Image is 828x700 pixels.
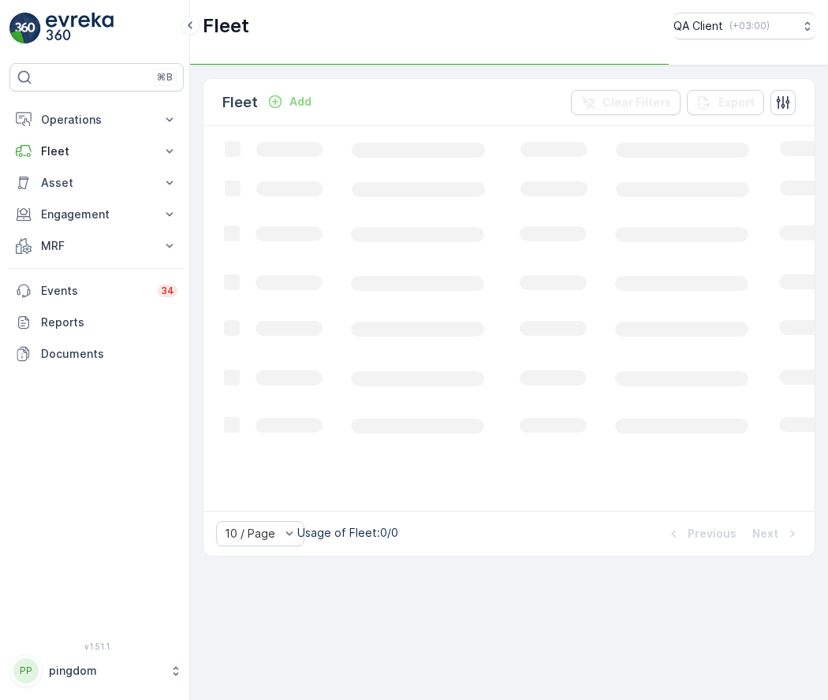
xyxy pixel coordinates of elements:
[9,167,184,199] button: Asset
[13,658,39,683] div: PP
[687,90,764,115] button: Export
[9,136,184,167] button: Fleet
[49,663,162,679] p: pingdom
[203,13,249,39] p: Fleet
[41,143,152,159] p: Fleet
[729,20,770,32] p: ( +03:00 )
[41,283,148,299] p: Events
[9,13,41,44] img: logo
[9,642,184,651] span: v 1.51.1
[46,13,114,44] img: logo_light-DOdMpM7g.png
[9,654,184,687] button: PPpingdom
[9,104,184,136] button: Operations
[602,95,671,110] p: Clear Filters
[9,199,184,230] button: Engagement
[688,526,737,542] p: Previous
[161,285,174,297] p: 34
[9,338,184,370] a: Documents
[41,175,152,191] p: Asset
[41,112,152,128] p: Operations
[41,207,152,222] p: Engagement
[222,91,258,114] p: Fleet
[9,307,184,338] a: Reports
[9,275,184,307] a: Events34
[289,94,311,110] p: Add
[673,18,723,34] p: QA Client
[157,71,173,84] p: ⌘B
[752,526,778,542] p: Next
[261,92,318,111] button: Add
[751,524,802,543] button: Next
[41,238,152,254] p: MRF
[41,346,177,362] p: Documents
[41,315,177,330] p: Reports
[9,230,184,262] button: MRF
[297,525,398,541] p: Usage of Fleet : 0/0
[673,13,815,39] button: QA Client(+03:00)
[664,524,738,543] button: Previous
[718,95,755,110] p: Export
[571,90,681,115] button: Clear Filters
